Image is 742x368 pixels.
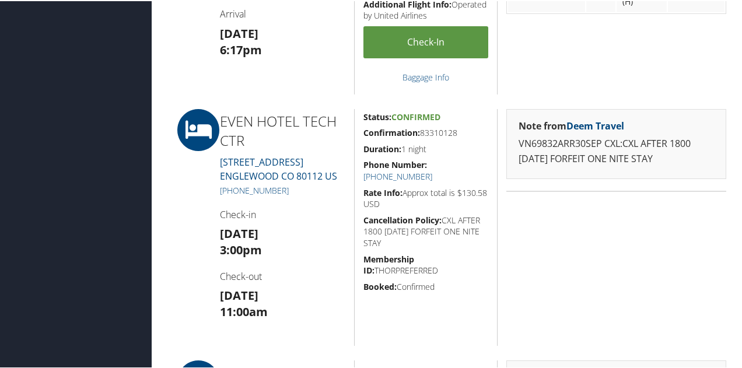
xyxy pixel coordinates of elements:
h4: Check-out [220,269,345,282]
a: [PHONE_NUMBER] [220,184,289,195]
span: Confirmed [391,110,440,121]
strong: 11:00am [220,303,268,318]
strong: Booked: [363,280,397,291]
strong: Membership ID: [363,253,414,275]
strong: Rate Info: [363,186,402,197]
strong: Phone Number: [363,158,427,169]
strong: Duration: [363,142,401,153]
a: Check-in [363,25,488,57]
h5: Approx total is $130.58 USD [363,186,488,209]
strong: Status: [363,110,391,121]
strong: 6:17pm [220,41,262,57]
strong: [DATE] [220,24,258,40]
strong: [DATE] [220,286,258,302]
h4: Arrival [220,6,345,19]
strong: Confirmation: [363,126,420,137]
h5: CXL AFTER 1800 [DATE] FORFEIT ONE NITE STAY [363,213,488,248]
a: [PHONE_NUMBER] [363,170,432,181]
h5: 83310128 [363,126,488,138]
p: VN69832ARR30SEP CXL:CXL AFTER 1800 [DATE] FORFEIT ONE NITE STAY [519,135,714,165]
a: [STREET_ADDRESS]ENGLEWOOD CO 80112 US [220,155,337,181]
strong: 3:00pm [220,241,262,257]
h5: Confirmed [363,280,488,292]
h2: EVEN HOTEL TECH CTR [220,110,345,149]
h5: 1 night [363,142,488,154]
strong: [DATE] [220,225,258,240]
h4: Check-in [220,207,345,220]
strong: Note from [519,118,624,131]
strong: Cancellation Policy: [363,213,442,225]
a: Baggage Info [402,71,449,82]
a: Deem Travel [566,118,624,131]
h5: THORPREFERRED [363,253,488,275]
